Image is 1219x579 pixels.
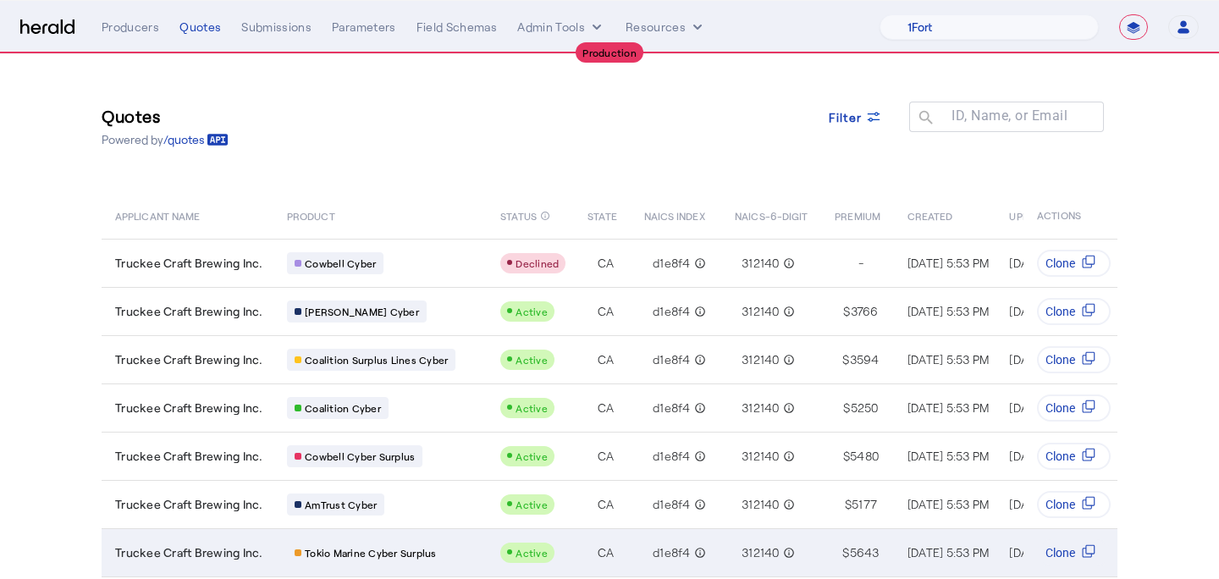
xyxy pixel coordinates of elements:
[102,131,229,148] p: Powered by
[516,354,548,366] span: Active
[691,544,706,561] mat-icon: info_outline
[115,255,263,272] span: Truckee Craft Brewing Inc.
[598,448,615,465] span: CA
[1009,256,1091,270] span: [DATE] 5:53 PM
[1037,346,1111,373] button: Clone
[1009,304,1092,318] span: [DATE] 5:56 PM
[1009,497,1092,511] span: [DATE] 5:54 PM
[691,255,706,272] mat-icon: info_outline
[305,546,437,560] span: Tokio Marine Cyber Surplus
[1045,400,1075,416] span: Clone
[115,351,263,368] span: Truckee Craft Brewing Inc.
[305,256,376,270] span: Cowbell Cyber
[1045,303,1075,320] span: Clone
[1037,443,1111,470] button: Clone
[691,303,706,320] mat-icon: info_outline
[305,449,415,463] span: Cowbell Cyber Surplus
[951,108,1067,124] mat-label: ID, Name, or Email
[1037,250,1111,277] button: Clone
[851,303,879,320] span: 3766
[742,544,780,561] span: 312140
[1009,400,1092,415] span: [DATE] 5:54 PM
[780,303,795,320] mat-icon: info_outline
[843,303,850,320] span: $
[1045,544,1075,561] span: Clone
[644,207,705,223] span: NAICS INDEX
[907,545,990,560] span: [DATE] 5:53 PM
[780,255,795,272] mat-icon: info_outline
[115,496,263,513] span: Truckee Craft Brewing Inc.
[829,108,863,126] span: Filter
[598,255,615,272] span: CA
[851,400,879,416] span: 5250
[1023,191,1118,239] th: ACTIONS
[780,400,795,416] mat-icon: info_outline
[653,303,691,320] span: d1e8f4
[907,256,990,270] span: [DATE] 5:53 PM
[416,19,498,36] div: Field Schemas
[742,255,780,272] span: 312140
[691,448,706,465] mat-icon: info_outline
[576,42,643,63] div: Production
[815,102,896,132] button: Filter
[1045,255,1075,272] span: Clone
[540,207,550,225] mat-icon: info_outline
[858,255,863,272] span: -
[742,400,780,416] span: 312140
[850,448,879,465] span: 5480
[845,496,852,513] span: $
[1037,539,1111,566] button: Clone
[102,104,229,128] h3: Quotes
[850,351,880,368] span: 3594
[907,497,990,511] span: [DATE] 5:53 PM
[1045,496,1075,513] span: Clone
[500,207,537,223] span: STATUS
[1037,491,1111,518] button: Clone
[653,351,691,368] span: d1e8f4
[742,351,780,368] span: 312140
[909,108,938,130] mat-icon: search
[115,303,263,320] span: Truckee Craft Brewing Inc.
[742,303,780,320] span: 312140
[780,496,795,513] mat-icon: info_outline
[115,400,263,416] span: Truckee Craft Brewing Inc.
[517,19,605,36] button: internal dropdown menu
[332,19,396,36] div: Parameters
[843,448,850,465] span: $
[516,306,548,317] span: Active
[626,19,706,36] button: Resources dropdown menu
[1009,545,1092,560] span: [DATE] 5:56 PM
[598,544,615,561] span: CA
[780,351,795,368] mat-icon: info_outline
[742,448,780,465] span: 312140
[653,544,691,561] span: d1e8f4
[516,499,548,510] span: Active
[907,400,990,415] span: [DATE] 5:53 PM
[598,303,615,320] span: CA
[835,207,880,223] span: PREMIUM
[907,207,953,223] span: CREATED
[852,496,877,513] span: 5177
[742,496,780,513] span: 312140
[907,352,990,367] span: [DATE] 5:53 PM
[516,402,548,414] span: Active
[102,19,159,36] div: Producers
[653,496,691,513] span: d1e8f4
[1009,449,1092,463] span: [DATE] 5:56 PM
[1045,448,1075,465] span: Clone
[305,305,419,318] span: [PERSON_NAME] Cyber
[907,449,990,463] span: [DATE] 5:53 PM
[305,353,448,367] span: Coalition Surplus Lines Cyber
[842,351,849,368] span: $
[780,544,795,561] mat-icon: info_outline
[780,448,795,465] mat-icon: info_outline
[1037,394,1111,422] button: Clone
[287,207,335,223] span: PRODUCT
[850,544,880,561] span: 5643
[305,498,377,511] span: AmTrust Cyber
[598,400,615,416] span: CA
[115,544,263,561] span: Truckee Craft Brewing Inc.
[20,19,74,36] img: Herald Logo
[735,207,808,223] span: NAICS-6-DIGIT
[1009,207,1054,223] span: UPDATED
